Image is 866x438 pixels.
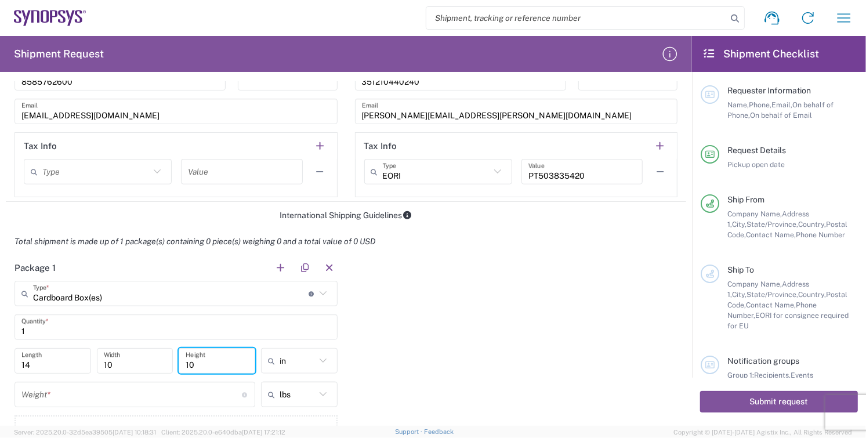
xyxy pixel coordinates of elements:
span: Company Name, [727,280,782,288]
span: EORI for consignee required for EU [727,311,849,330]
h2: Tax Info [364,140,397,152]
span: State/Province, [747,220,798,229]
span: Phone Number [796,230,845,239]
span: Notification groups [727,356,799,365]
span: Email, [771,100,792,109]
span: Contact Name, [746,230,796,239]
span: On behalf of Email [750,111,812,120]
a: Feedback [424,428,454,435]
span: Requester Information [727,86,811,95]
span: Phone, [749,100,771,109]
span: City, [732,220,747,229]
span: Client: 2025.20.0-e640dba [161,429,285,436]
span: Recipients, [754,371,791,379]
span: Ship From [727,195,764,204]
span: Contact Name, [746,301,796,309]
span: Group 1: [727,371,754,379]
span: Ship To [727,265,754,274]
span: Events [791,371,813,379]
span: [DATE] 10:18:31 [113,429,156,436]
span: Company Name, [727,209,782,218]
span: State/Province, [747,290,798,299]
span: City, [732,290,747,299]
span: Country, [798,220,826,229]
span: Name, [727,100,749,109]
h2: Shipment Request [14,47,104,61]
input: Shipment, tracking or reference number [426,7,727,29]
h2: Tax Info [24,140,57,152]
button: Submit request [700,391,858,412]
span: Server: 2025.20.0-32d5ea39505 [14,429,156,436]
span: Copyright © [DATE]-[DATE] Agistix Inc., All Rights Reserved [673,427,852,437]
em: Total shipment is made up of 1 package(s) containing 0 piece(s) weighing 0 and a total value of 0... [6,237,384,246]
span: Country, [798,290,826,299]
span: Pickup open date [727,160,785,169]
h2: Shipment Checklist [702,47,820,61]
h2: Package 1 [15,262,56,274]
div: International Shipping Guidelines [6,210,686,220]
span: [DATE] 17:21:12 [242,429,285,436]
span: Request Details [727,146,786,155]
a: Support [395,428,424,435]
